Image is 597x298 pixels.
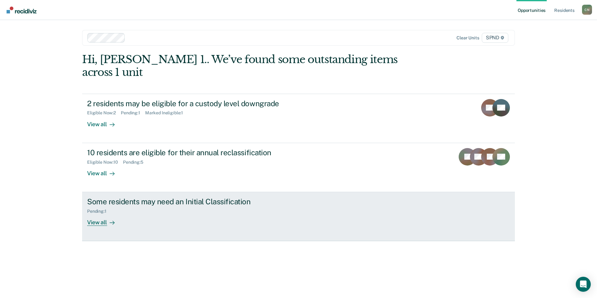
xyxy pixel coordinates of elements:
[482,33,508,43] span: SPND
[82,94,515,143] a: 2 residents may be eligible for a custody level downgradeEligible Now:2Pending:1Marked Ineligible...
[87,116,122,128] div: View all
[87,160,123,165] div: Eligible Now : 10
[582,5,592,15] div: C N
[87,197,306,206] div: Some residents may need an Initial Classification
[82,53,428,79] div: Hi, [PERSON_NAME] 1.. We’ve found some outstanding items across 1 unit
[87,165,122,177] div: View all
[145,110,188,116] div: Marked Ineligible : 1
[456,35,479,41] div: Clear units
[82,192,515,241] a: Some residents may need an Initial ClassificationPending:1View all
[7,7,37,13] img: Recidiviz
[576,277,591,292] div: Open Intercom Messenger
[87,110,121,116] div: Eligible Now : 2
[87,214,122,226] div: View all
[582,5,592,15] button: Profile dropdown button
[82,143,515,192] a: 10 residents are eligible for their annual reclassificationEligible Now:10Pending:5View all
[87,99,306,108] div: 2 residents may be eligible for a custody level downgrade
[121,110,145,116] div: Pending : 1
[87,148,306,157] div: 10 residents are eligible for their annual reclassification
[87,209,111,214] div: Pending : 1
[123,160,148,165] div: Pending : 5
